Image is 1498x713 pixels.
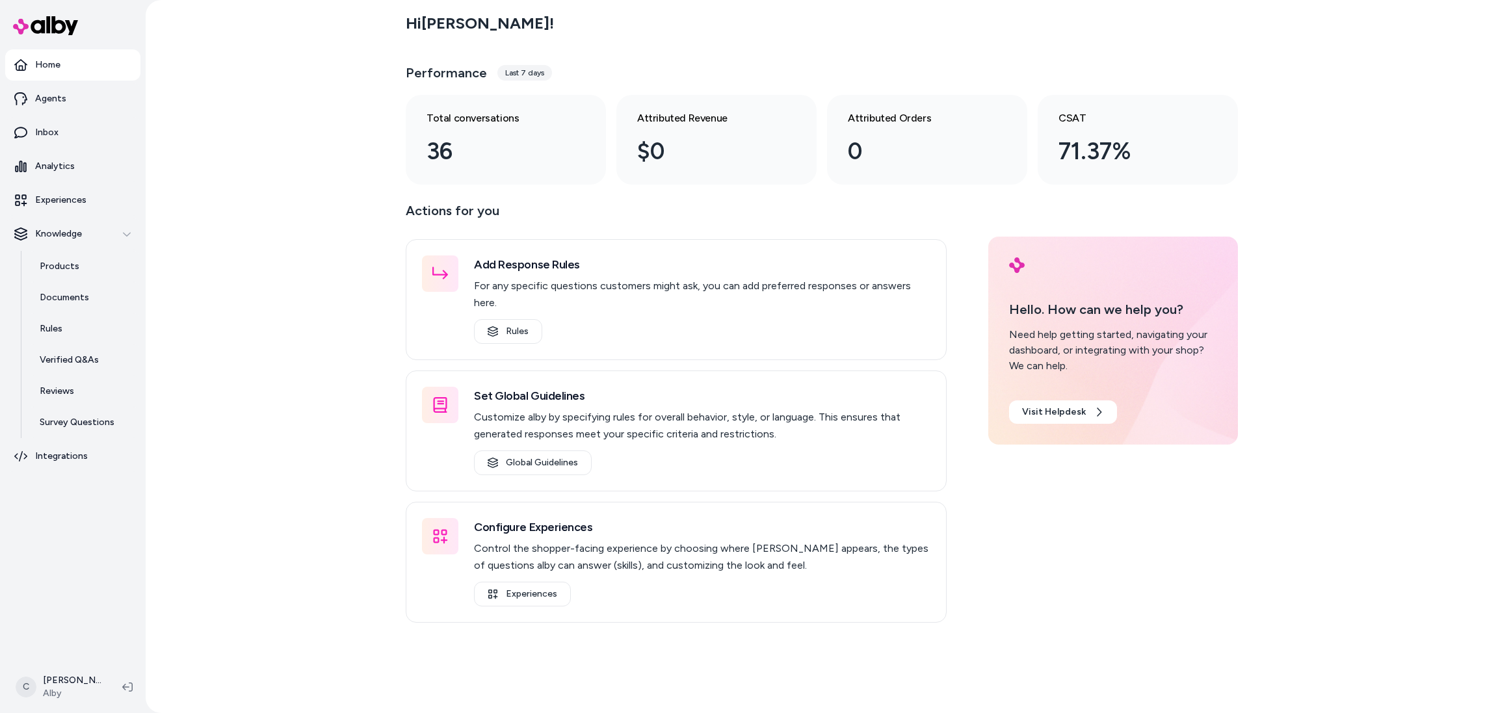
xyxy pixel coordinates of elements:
p: Experiences [35,194,86,207]
p: Actions for you [406,200,947,231]
p: Products [40,260,79,273]
h3: Performance [406,64,487,82]
a: Documents [27,282,140,313]
a: Survey Questions [27,407,140,438]
a: Products [27,251,140,282]
p: Home [35,58,60,71]
h3: Total conversations [427,110,564,126]
div: Last 7 days [497,65,552,81]
p: Survey Questions [40,416,114,429]
a: Attributed Orders 0 [827,95,1027,185]
span: C [16,677,36,697]
p: Verified Q&As [40,354,99,367]
a: Experiences [474,582,571,606]
div: 0 [848,134,986,169]
button: C[PERSON_NAME]Alby [8,666,112,708]
p: Integrations [35,450,88,463]
a: Integrations [5,441,140,472]
div: 71.37% [1058,134,1196,169]
div: $0 [637,134,775,169]
p: Customize alby by specifying rules for overall behavior, style, or language. This ensures that ge... [474,409,930,443]
a: Global Guidelines [474,450,592,475]
a: Agents [5,83,140,114]
h3: Set Global Guidelines [474,387,930,405]
span: Alby [43,687,101,700]
p: Analytics [35,160,75,173]
a: Home [5,49,140,81]
p: For any specific questions customers might ask, you can add preferred responses or answers here. [474,278,930,311]
a: Analytics [5,151,140,182]
a: Verified Q&As [27,344,140,376]
div: 36 [427,134,564,169]
p: Inbox [35,126,59,139]
a: Experiences [5,185,140,216]
a: Attributed Revenue $0 [616,95,817,185]
p: Control the shopper-facing experience by choosing where [PERSON_NAME] appears, the types of quest... [474,540,930,574]
button: Knowledge [5,218,140,250]
img: alby Logo [13,16,78,35]
p: Hello. How can we help you? [1009,300,1217,319]
h2: Hi [PERSON_NAME] ! [406,14,554,33]
a: CSAT 71.37% [1038,95,1238,185]
h3: Add Response Rules [474,255,930,274]
a: Total conversations 36 [406,95,606,185]
p: Reviews [40,385,74,398]
h3: CSAT [1058,110,1196,126]
a: Rules [27,313,140,344]
p: [PERSON_NAME] [43,674,101,687]
a: Reviews [27,376,140,407]
h3: Configure Experiences [474,518,930,536]
h3: Attributed Revenue [637,110,775,126]
p: Agents [35,92,66,105]
p: Rules [40,322,62,335]
img: alby Logo [1009,257,1025,273]
p: Knowledge [35,227,82,240]
p: Documents [40,291,89,304]
a: Visit Helpdesk [1009,400,1117,424]
a: Rules [474,319,542,344]
div: Need help getting started, navigating your dashboard, or integrating with your shop? We can help. [1009,327,1217,374]
a: Inbox [5,117,140,148]
h3: Attributed Orders [848,110,986,126]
